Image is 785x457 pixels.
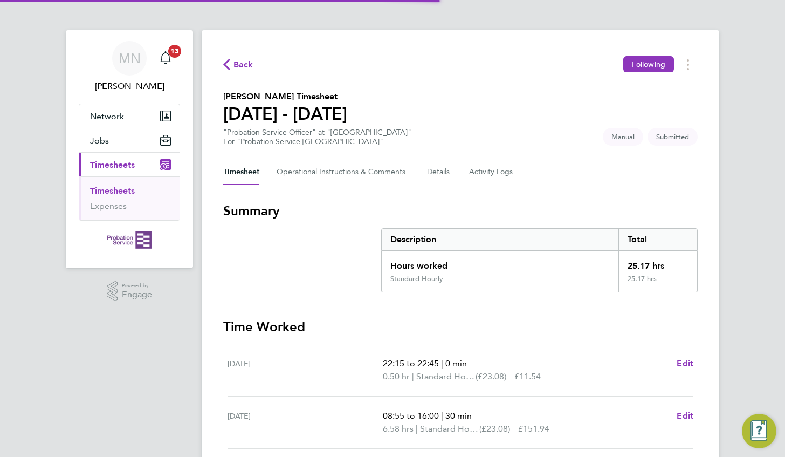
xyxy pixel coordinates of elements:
[90,160,135,170] span: Timesheets
[122,281,152,290] span: Powered by
[416,424,418,434] span: |
[223,159,259,185] button: Timesheet
[618,229,697,250] div: Total
[648,128,698,146] span: This timesheet is Submitted.
[412,371,414,381] span: |
[79,80,180,93] span: Michelle Nelson
[518,424,549,434] span: £151.94
[223,90,347,103] h2: [PERSON_NAME] Timesheet
[479,424,518,434] span: (£23.08) =
[122,290,152,299] span: Engage
[223,202,698,220] h3: Summary
[223,128,411,146] div: "Probation Service Officer" at "[GEOGRAPHIC_DATA]"
[383,424,414,434] span: 6.58 hrs
[168,45,181,58] span: 13
[469,159,514,185] button: Activity Logs
[223,137,411,146] div: For "Probation Service [GEOGRAPHIC_DATA]"
[383,358,439,369] span: 22:15 to 22:45
[223,103,347,125] h1: [DATE] - [DATE]
[381,228,698,292] div: Summary
[382,229,618,250] div: Description
[79,231,180,249] a: Go to home page
[427,159,452,185] button: Details
[90,135,109,146] span: Jobs
[228,410,383,435] div: [DATE]
[677,411,693,421] span: Edit
[228,357,383,383] div: [DATE]
[618,251,697,275] div: 25.17 hrs
[441,411,443,421] span: |
[66,30,193,268] nav: Main navigation
[476,371,514,381] span: (£23.08) =
[107,231,151,249] img: probationservice-logo-retina.png
[632,59,665,69] span: Following
[233,58,253,71] span: Back
[277,159,410,185] button: Operational Instructions & Comments
[383,411,439,421] span: 08:55 to 16:00
[383,371,410,381] span: 0.50 hr
[618,275,697,292] div: 25.17 hrs
[416,370,476,383] span: Standard Hourly
[514,371,541,381] span: £11.54
[677,358,693,369] span: Edit
[119,51,141,65] span: MN
[382,251,618,275] div: Hours worked
[390,275,443,283] div: Standard Hourly
[445,411,472,421] span: 30 min
[420,422,479,435] span: Standard Hourly
[90,111,124,121] span: Network
[445,358,467,369] span: 0 min
[603,128,643,146] span: This timesheet was manually created.
[678,56,698,73] button: Timesheets Menu
[90,186,135,196] a: Timesheets
[79,41,180,93] a: Go to account details
[223,318,698,336] h3: Time Worked
[90,201,127,211] a: Expenses
[441,358,443,369] span: |
[742,414,776,448] button: Engage Resource Center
